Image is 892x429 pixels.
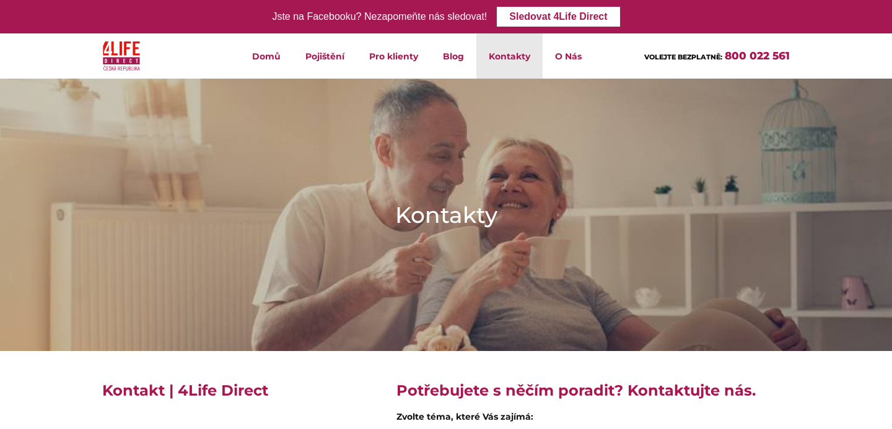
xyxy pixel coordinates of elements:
[240,33,293,79] a: Domů
[102,381,378,410] h4: Kontakt | 4Life Direct
[431,33,476,79] a: Blog
[476,33,543,79] a: Kontakty
[396,381,790,410] h4: Potřebujete s něčím poradit? Kontaktujte nás.
[725,50,790,62] a: 800 022 561
[396,410,790,428] div: Zvolte téma, které Vás zajímá:
[272,8,487,26] div: Jste na Facebooku? Nezapomeňte nás sledovat!
[644,53,722,61] span: VOLEJTE BEZPLATNĚ:
[103,38,140,74] img: 4Life Direct Česká republika logo
[497,7,619,27] a: Sledovat 4Life Direct
[395,199,497,230] h1: Kontakty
